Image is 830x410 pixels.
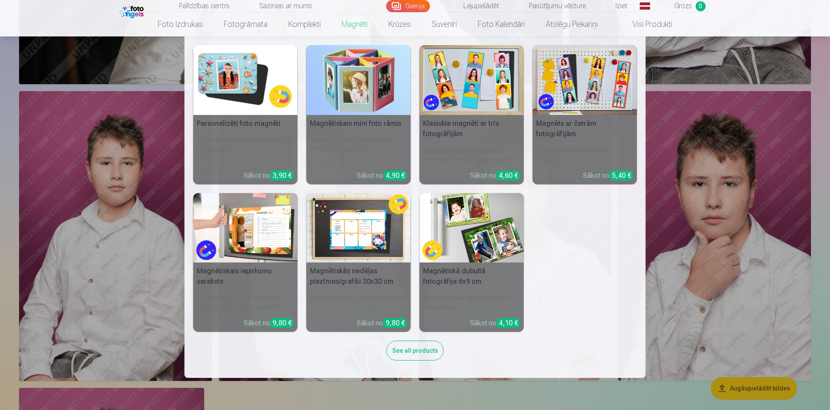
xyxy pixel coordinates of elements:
a: See all products [387,345,444,354]
span: 0 [696,1,706,11]
a: Fotogrāmata [213,12,278,36]
div: 5,40 € [609,171,634,180]
h6: Vertikāls vinila magnēts ar fotogrāfiju [533,143,637,167]
h5: Magnētiskais iepirkumu saraksts [193,262,298,290]
div: Sākot no [357,318,407,328]
h5: Magnēts ar četrām fotogrāfijām [533,115,637,143]
img: Magnētiskā dubultā fotogrāfija 6x9 cm [420,193,524,263]
div: 4,90 € [383,171,407,180]
a: Magnēts ar četrām fotogrāfijāmMagnēts ar četrām fotogrāfijāmVertikāls vinila magnēts ar fotogrāfi... [533,45,637,184]
h6: Organizējiet savu aktivitāšu grafiku [306,290,411,315]
a: Magnētiskais mini foto rāmisMagnētiskais mini foto rāmisSaglabājiet savus iecienītākos mirkļus ko... [306,45,411,184]
div: Sākot no [470,318,521,328]
img: Personalizēti foto magnēti [193,45,298,115]
a: Komplekti [278,12,331,36]
img: Magnētiskās nedēļas piezīmes/grafiki 20x30 cm [306,193,411,263]
h5: Magnētiskās nedēļas piezīmes/grafiki 20x30 cm [306,262,411,290]
a: Magnēti [331,12,378,36]
img: Magnētiskais mini foto rāmis [306,45,411,115]
h6: Saglabājiet skaistākās atmiņas uz ledusskapja [193,132,298,167]
a: Personalizēti foto magnētiPersonalizēti foto magnētiSaglabājiet skaistākās atmiņas uz ledusskapja... [193,45,298,184]
h5: Magnētiskais mini foto rāmis [306,115,411,132]
a: Klasiskie magnēti ar trīs fotogrāfijāmKlasiskie magnēti ar trīs fotogrāfijāmSaglabājiet savas ska... [420,45,524,184]
a: Foto kalendāri [467,12,535,36]
a: Visi produkti [608,12,683,36]
a: Atslēgu piekariņi [535,12,608,36]
h6: Saglabājiet savu pārtikas preču sarakstu parocīgu un sakārtotu [193,290,298,315]
img: Magnēts ar četrām fotogrāfijām [533,45,637,115]
div: 9,80 € [383,318,407,328]
div: Sākot no [470,171,521,181]
div: Sākot no [357,171,407,181]
a: Krūzes [378,12,421,36]
div: Sākot no [583,171,634,181]
span: Grozs [674,1,692,11]
div: 9,80 € [270,318,294,328]
h6: Saglabājiet savas skaistākās atmiņas uz ledusskapja magnēta [420,143,524,167]
div: Sākot no [244,171,294,181]
div: 3,90 € [270,171,294,180]
div: See all products [387,341,444,361]
a: Magnētiskās nedēļas piezīmes/grafiki 20x30 cmMagnētiskās nedēļas piezīmes/grafiki 20x30 cmOrganiz... [306,193,411,332]
a: Magnētiskais iepirkumu sarakstsMagnētiskais iepirkumu sarakstsSaglabājiet savu pārtikas preču sar... [193,193,298,332]
img: Klasiskie magnēti ar trīs fotogrāfijām [420,45,524,115]
div: Sākot no [244,318,294,328]
h5: Personalizēti foto magnēti [193,115,298,132]
a: Magnētiskā dubultā fotogrāfija 6x9 cmMagnētiskā dubultā fotogrāfija 6x9 cmIzbaudiet divas dārgas ... [420,193,524,332]
h5: Magnētiskā dubultā fotogrāfija 6x9 cm [420,262,524,290]
div: 4,10 € [496,318,521,328]
h6: Saglabājiet savus iecienītākos mirkļus košās krāsās [306,132,411,167]
a: Suvenīri [421,12,467,36]
img: Magnētiskais iepirkumu saraksts [193,193,298,263]
h5: Klasiskie magnēti ar trīs fotogrāfijām [420,115,524,143]
h6: Izbaudiet divas dārgas atmiņas uz ledusskapja [420,290,524,315]
img: /fa1 [120,3,146,18]
a: Foto izdrukas [147,12,213,36]
div: 4,60 € [496,171,521,180]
